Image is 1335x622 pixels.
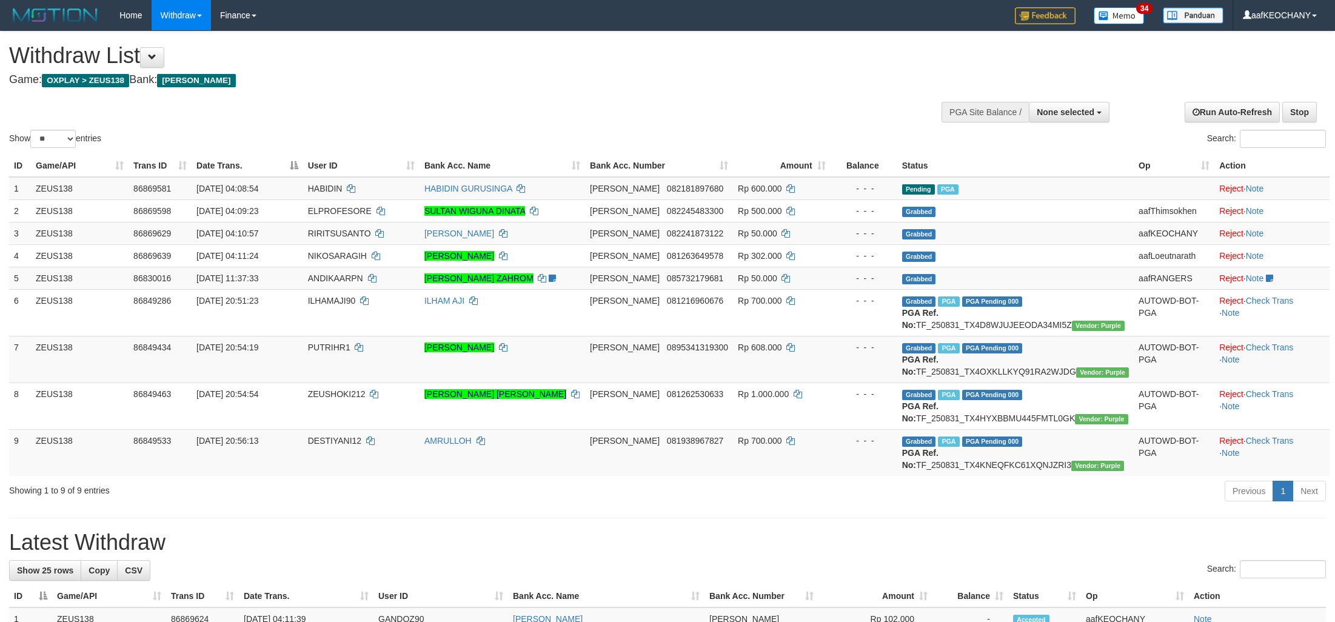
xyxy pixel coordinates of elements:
th: Bank Acc. Name: activate to sort column ascending [508,585,704,607]
span: [DATE] 20:51:23 [196,296,258,306]
span: [PERSON_NAME] [590,389,660,399]
td: 9 [9,429,31,476]
input: Search: [1240,560,1326,578]
div: - - - [835,205,892,217]
span: [DATE] 04:11:24 [196,251,258,261]
td: · · [1214,383,1330,429]
td: TF_250831_TX4OXKLLKYQ91RA2WJDG [897,336,1134,383]
span: 86849463 [133,389,171,399]
a: Check Trans [1246,296,1294,306]
span: 86869629 [133,229,171,238]
a: Check Trans [1246,436,1294,446]
span: Show 25 rows [17,566,73,575]
div: PGA Site Balance / [942,102,1029,122]
a: Copy [81,560,118,581]
td: 2 [9,199,31,222]
span: 86849286 [133,296,171,306]
span: Copy 081938967827 to clipboard [667,436,723,446]
span: Rp 700.000 [738,296,781,306]
span: Grabbed [902,390,936,400]
span: HABIDIN [308,184,343,193]
span: Marked by aafRornrotha [938,296,959,307]
label: Search: [1207,560,1326,578]
span: [PERSON_NAME] [590,184,660,193]
span: 86849533 [133,436,171,446]
span: [DATE] 04:09:23 [196,206,258,216]
a: Reject [1219,296,1243,306]
select: Showentries [30,130,76,148]
td: aafKEOCHANY [1134,222,1214,244]
label: Search: [1207,130,1326,148]
td: · [1214,222,1330,244]
td: 8 [9,383,31,429]
h1: Withdraw List [9,44,878,68]
a: Show 25 rows [9,560,81,581]
span: [PERSON_NAME] [590,436,660,446]
span: ZEUSHOKI212 [308,389,366,399]
div: - - - [835,295,892,307]
th: Action [1214,155,1330,177]
span: Marked by aafchomsokheang [937,184,959,195]
td: ZEUS138 [31,199,129,222]
span: [PERSON_NAME] [590,251,660,261]
span: ANDIKAARPN [308,273,363,283]
a: SULTAN WIGUNA DINATA [424,206,525,216]
span: Marked by aafRornrotha [938,436,959,447]
th: Status [897,155,1134,177]
a: Reject [1219,206,1243,216]
b: PGA Ref. No: [902,448,939,470]
label: Show entries [9,130,101,148]
span: Grabbed [902,436,936,447]
span: Rp 1.000.000 [738,389,789,399]
span: Marked by aafRornrotha [938,390,959,400]
a: Note [1246,206,1264,216]
div: - - - [835,272,892,284]
th: Balance [831,155,897,177]
span: Copy 081263649578 to clipboard [667,251,723,261]
span: Rp 500.000 [738,206,781,216]
span: Rp 600.000 [738,184,781,193]
span: Grabbed [902,229,936,239]
th: Bank Acc. Name: activate to sort column ascending [420,155,585,177]
a: Note [1222,308,1240,318]
a: Previous [1225,481,1273,501]
span: Vendor URL: https://trx4.1velocity.biz [1072,321,1125,331]
td: ZEUS138 [31,289,129,336]
td: 7 [9,336,31,383]
span: None selected [1037,107,1094,117]
span: Copy 085732179681 to clipboard [667,273,723,283]
b: PGA Ref. No: [902,355,939,376]
span: ILHAMAJI90 [308,296,356,306]
a: Stop [1282,102,1317,122]
span: 86869639 [133,251,171,261]
span: OXPLAY > ZEUS138 [42,74,129,87]
span: Vendor URL: https://trx4.1velocity.biz [1071,461,1124,471]
a: [PERSON_NAME] [424,251,494,261]
span: Vendor URL: https://trx4.1velocity.biz [1075,414,1128,424]
a: [PERSON_NAME] [424,229,494,238]
span: PGA Pending [962,343,1023,353]
img: MOTION_logo.png [9,6,101,24]
span: CSV [125,566,142,575]
span: PGA Pending [962,390,1023,400]
span: 86849434 [133,343,171,352]
a: Reject [1219,251,1243,261]
a: Note [1222,401,1240,411]
button: None selected [1029,102,1109,122]
td: 1 [9,177,31,200]
a: CSV [117,560,150,581]
span: [DATE] 20:54:54 [196,389,258,399]
a: Reject [1219,343,1243,352]
th: Trans ID: activate to sort column ascending [129,155,192,177]
span: Rp 302.000 [738,251,781,261]
div: - - - [835,250,892,262]
span: [DATE] 20:56:13 [196,436,258,446]
span: [DATE] 20:54:19 [196,343,258,352]
td: 3 [9,222,31,244]
span: NIKOSARAGIH [308,251,367,261]
th: Action [1189,585,1326,607]
th: Amount: activate to sort column ascending [818,585,932,607]
a: [PERSON_NAME] ZAHROM [424,273,534,283]
td: aafThimsokhen [1134,199,1214,222]
input: Search: [1240,130,1326,148]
